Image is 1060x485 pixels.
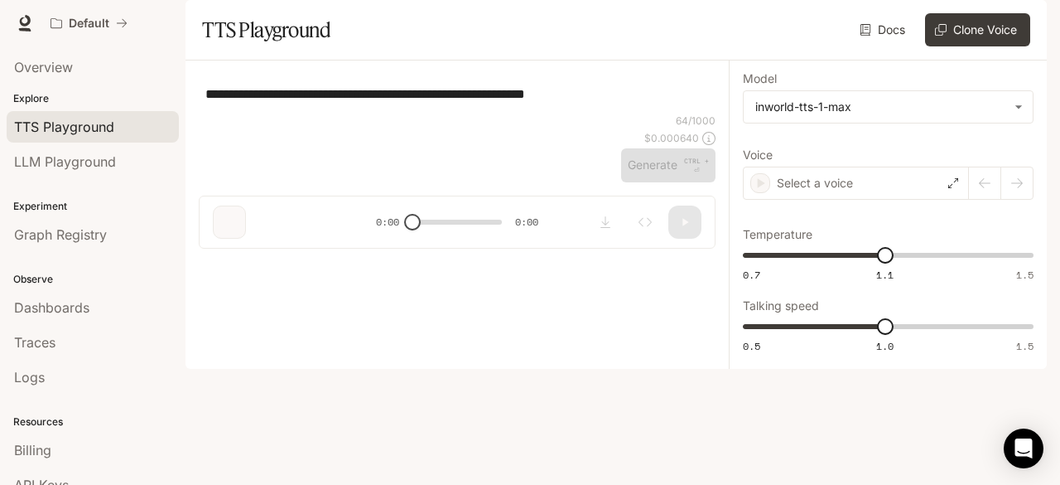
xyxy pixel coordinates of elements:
span: 1.5 [1016,339,1033,353]
p: Talking speed [743,300,819,312]
p: Voice [743,149,773,161]
span: 0.5 [743,339,760,353]
h1: TTS Playground [202,13,330,46]
span: 0.7 [743,268,760,282]
button: Clone Voice [925,13,1030,46]
p: $ 0.000640 [644,131,699,145]
div: Open Intercom Messenger [1004,429,1043,468]
div: inworld-tts-1-max [744,91,1033,123]
p: Select a voice [777,175,853,192]
div: inworld-tts-1-max [755,99,1006,115]
span: 1.1 [876,268,894,282]
p: Default [69,17,109,31]
p: Temperature [743,229,812,240]
p: Model [743,73,777,85]
span: 1.5 [1016,268,1033,282]
a: Docs [856,13,912,46]
button: All workspaces [43,7,135,40]
p: 64 / 1000 [676,114,715,128]
span: 1.0 [876,339,894,353]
